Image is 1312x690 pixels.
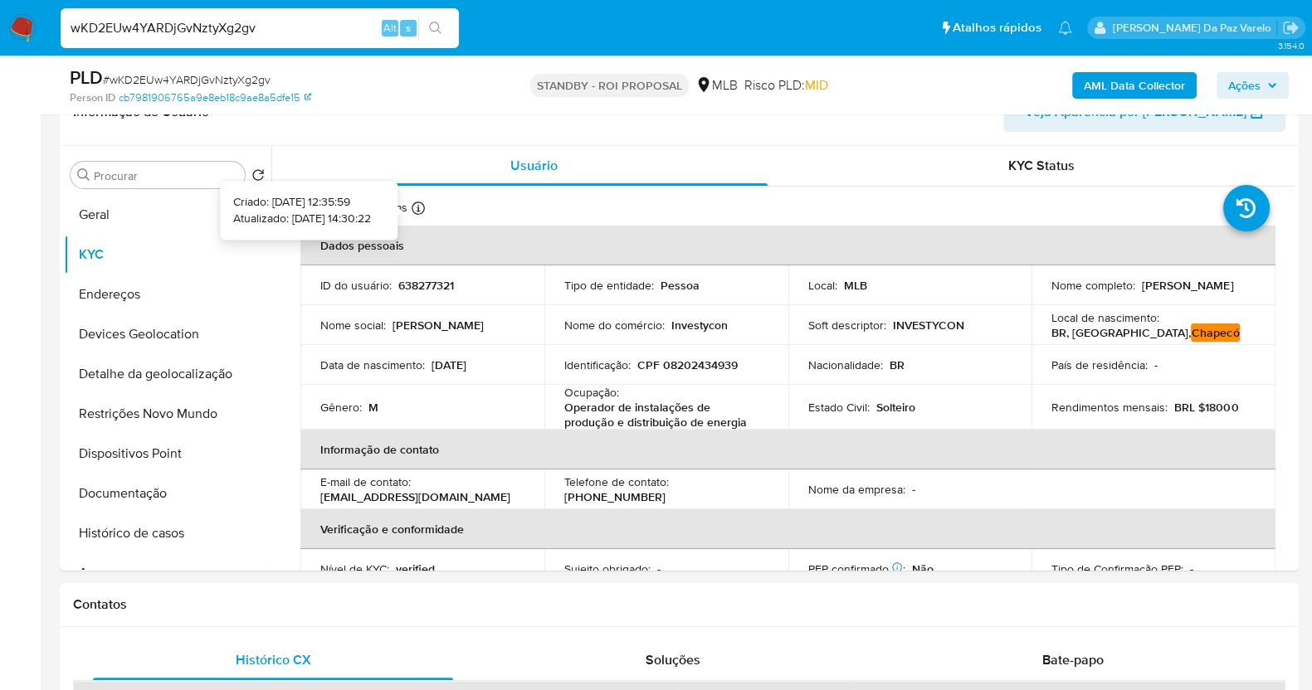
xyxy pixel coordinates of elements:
button: Dispositivos Point [64,434,271,474]
span: MID [805,75,828,95]
p: Data de nascimento : [320,357,425,372]
p: [PERSON_NAME] [393,318,484,333]
p: Tipo de Confirmação PEP : [1051,561,1183,576]
p: Identificação : [564,357,631,372]
b: PLD [70,64,103,90]
p: Atualizado: [DATE] 14:30:22 [233,211,371,227]
p: MLB [844,278,867,293]
button: Endereços [64,275,271,314]
span: Histórico CX [236,650,311,669]
button: Geral [64,195,271,235]
span: s [406,20,411,36]
th: Dados pessoais [300,226,1275,265]
p: Nome do comércio : [564,318,665,333]
p: - [1154,357,1158,372]
p: [PERSON_NAME] [1142,278,1233,293]
p: BR, [GEOGRAPHIC_DATA], [1051,325,1240,340]
p: Nome completo : [1051,278,1135,293]
p: E-mail de contato : [320,474,411,489]
p: [DATE] [432,357,466,372]
p: ID do usuário : [320,278,392,293]
h1: Contatos [73,596,1285,613]
b: AML Data Collector [1084,72,1185,99]
p: Pessoa [661,278,700,293]
p: 638277321 [398,278,454,293]
p: Estado Civil : [808,400,870,415]
th: Verificação e conformidade [300,509,1275,549]
p: País de residência : [1051,357,1148,372]
p: Nome social : [320,318,386,333]
p: Local : [808,278,837,293]
p: Local de nascimento : [1051,310,1159,325]
a: cb7981906765a9e8eb18c9ae8a5dfe15 [119,90,311,105]
button: search-icon [418,17,452,40]
p: Nacionalidade : [808,357,883,372]
p: STANDBY - ROI PROPOSAL [530,74,689,97]
button: Restrições Novo Mundo [64,394,271,434]
p: INVESTYCON [893,318,964,333]
button: Ações [1217,72,1289,99]
p: Não [912,561,934,576]
p: PEP confirmado : [808,561,905,576]
p: Nome da empresa : [808,482,905,497]
p: verified [396,561,435,576]
span: Ações [1228,72,1261,99]
button: Documentação [64,474,271,513]
p: Rendimentos mensais : [1051,400,1168,415]
p: - [912,482,915,497]
p: BRL $18000 [1174,400,1238,415]
p: Gênero : [320,400,362,415]
a: Notificações [1058,21,1072,35]
button: Procurar [77,168,90,182]
input: Procurar [94,168,238,183]
span: Usuário [510,156,558,175]
p: Ocupação : [564,385,619,400]
button: Devices Geolocation [64,314,271,354]
p: - [657,561,661,576]
p: CPF 08202434939 [637,357,738,372]
b: Person ID [70,90,115,105]
p: - [1190,561,1193,576]
p: Solteiro [876,400,915,415]
button: Histórico de casos [64,513,271,553]
p: Tipo de entidade : [564,278,654,293]
span: Atalhos rápidos [953,19,1041,36]
th: Informação de contato [300,430,1275,469]
p: M [368,400,378,415]
button: Detalhe da geolocalização [64,354,271,394]
h1: Informação do Usuário [73,104,209,120]
p: Criado: [DATE] 12:35:59 [233,194,371,211]
p: Soft descriptor : [808,318,886,333]
p: Operador de instalações de produção e distribuição de energia [564,400,762,430]
p: Nível de KYC : [320,561,389,576]
span: 3.154.0 [1277,39,1304,52]
span: Alt [383,20,397,36]
span: Bate-papo [1042,650,1104,669]
button: KYC [64,235,271,275]
button: Retornar ao pedido padrão [251,168,265,187]
p: [EMAIL_ADDRESS][DOMAIN_NAME] [320,489,510,504]
span: Risco PLD: [744,76,828,95]
button: AML Data Collector [1072,72,1197,99]
div: MLB [695,76,738,95]
span: KYC Status [1008,156,1075,175]
span: # wKD2EUw4YARDjGvNztyXg2gv [103,71,271,88]
a: Sair [1282,19,1300,36]
input: Pesquise usuários ou casos... [61,17,459,39]
p: Investycon [671,318,728,333]
p: BR [890,357,905,372]
p: Sujeito obrigado : [564,561,651,576]
button: Anexos [64,553,271,593]
span: Soluções [646,650,700,669]
p: Telefone de contato : [564,474,669,489]
p: [PHONE_NUMBER] [564,489,666,504]
em: Chapecó [1191,323,1240,342]
p: patricia.varelo@mercadopago.com.br [1112,20,1276,36]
